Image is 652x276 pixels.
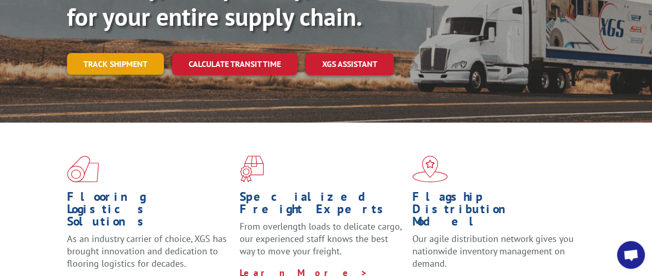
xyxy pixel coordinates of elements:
h1: Flagship Distribution Model [412,191,577,233]
a: Track shipment [67,53,164,75]
h1: Specialized Freight Experts [240,191,405,220]
a: Calculate transit time [172,53,297,75]
span: As an industry carrier of choice, XGS has brought innovation and dedication to flooring logistics... [67,233,227,269]
div: Open chat [617,241,645,269]
p: From overlength loads to delicate cargo, our experienced staff knows the best way to move your fr... [240,220,405,266]
img: xgs-icon-flagship-distribution-model-red [412,156,448,182]
span: Our agile distribution network gives you nationwide inventory management on demand. [412,233,574,269]
a: XGS ASSISTANT [306,53,394,75]
img: xgs-icon-focused-on-flooring-red [240,156,264,182]
img: xgs-icon-total-supply-chain-intelligence-red [67,156,99,182]
h1: Flooring Logistics Solutions [67,191,232,233]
